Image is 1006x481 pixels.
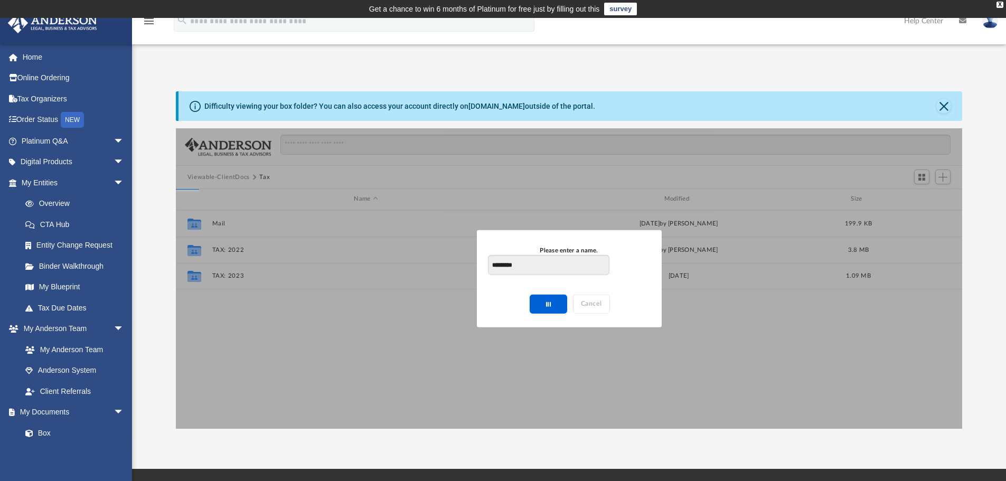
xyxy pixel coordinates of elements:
i: menu [143,15,155,27]
a: Box [15,422,129,444]
a: Entity Change Request [15,235,140,256]
a: My Anderson Teamarrow_drop_down [7,318,135,339]
a: My Blueprint [15,277,135,298]
img: User Pic [982,13,998,29]
a: Digital Productsarrow_drop_down [7,152,140,173]
a: Meeting Minutes [15,444,135,465]
div: Get a chance to win 6 months of Platinum for free just by filling out this [369,3,600,15]
a: Binder Walkthrough [15,256,140,277]
a: Order StatusNEW [7,109,140,131]
button: Close [936,99,951,114]
div: NEW [61,112,84,128]
div: Difficulty viewing your box folder? You can also access your account directly on outside of the p... [204,101,595,112]
a: menu [143,20,155,27]
a: [DOMAIN_NAME] [468,102,525,110]
div: close [996,2,1003,8]
span: arrow_drop_down [114,152,135,173]
i: search [176,14,188,26]
div: New Folder [477,230,662,327]
a: Anderson System [15,360,135,381]
a: My Anderson Team [15,339,129,360]
button: Cancel [573,295,610,313]
input: Please enter a name. [488,255,609,275]
a: Tax Due Dates [15,297,140,318]
span: Cancel [581,300,602,307]
a: Tax Organizers [7,88,140,109]
a: survey [604,3,637,15]
span: arrow_drop_down [114,172,135,194]
span: arrow_drop_down [114,130,135,152]
a: Overview [15,193,140,214]
a: My Entitiesarrow_drop_down [7,172,140,193]
span: arrow_drop_down [114,318,135,340]
img: Anderson Advisors Platinum Portal [5,13,100,33]
a: Home [7,46,140,68]
a: Online Ordering [7,68,140,89]
span: arrow_drop_down [114,402,135,423]
a: Client Referrals [15,381,135,402]
a: CTA Hub [15,214,140,235]
div: Please enter a name. [488,246,650,256]
a: My Documentsarrow_drop_down [7,402,135,423]
a: Platinum Q&Aarrow_drop_down [7,130,140,152]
